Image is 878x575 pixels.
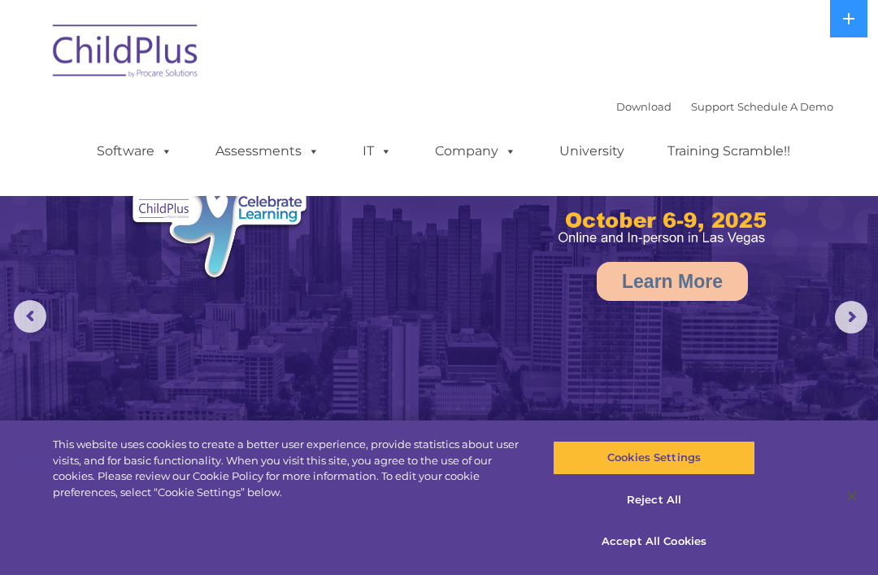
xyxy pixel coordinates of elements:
[691,100,734,113] a: Support
[346,135,408,168] a: IT
[45,13,207,94] img: ChildPlus by Procare Solutions
[597,262,748,301] a: Learn More
[553,483,754,517] button: Reject All
[53,437,527,500] div: This website uses cookies to create a better user experience, provide statistics about user visit...
[553,441,754,475] button: Cookies Settings
[651,135,806,168] a: Training Scramble!!
[616,100,672,113] a: Download
[419,135,532,168] a: Company
[834,478,870,514] button: Close
[199,135,336,168] a: Assessments
[80,135,189,168] a: Software
[616,100,833,113] font: |
[553,525,754,559] button: Accept All Cookies
[543,135,641,168] a: University
[737,100,833,113] a: Schedule A Demo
